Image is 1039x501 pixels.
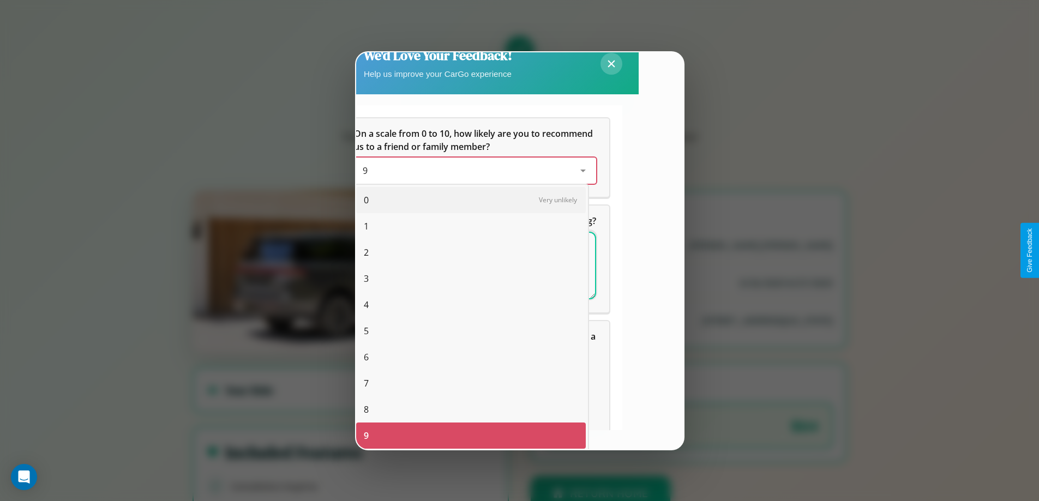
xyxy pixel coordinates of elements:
div: 10 [356,449,586,475]
div: 3 [356,265,586,292]
span: 9 [363,165,368,177]
div: Open Intercom Messenger [11,464,37,490]
div: 4 [356,292,586,318]
div: 6 [356,344,586,370]
span: On a scale from 0 to 10, how likely are you to recommend us to a friend or family member? [354,128,595,153]
span: 8 [364,403,369,416]
div: 7 [356,370,586,396]
div: 1 [356,213,586,239]
span: What can we do to make your experience more satisfying? [354,215,596,227]
div: 9 [356,422,586,449]
div: 8 [356,396,586,422]
div: 5 [356,318,586,344]
span: 9 [364,429,369,442]
div: 2 [356,239,586,265]
span: 5 [364,324,369,337]
div: On a scale from 0 to 10, how likely are you to recommend us to a friend or family member? [341,118,609,197]
span: 7 [364,377,369,390]
span: 1 [364,220,369,233]
span: Which of the following features do you value the most in a vehicle? [354,330,598,355]
span: 3 [364,272,369,285]
span: 4 [364,298,369,311]
h2: We'd Love Your Feedback! [364,46,512,64]
span: 2 [364,246,369,259]
p: Help us improve your CarGo experience [364,67,512,81]
div: Give Feedback [1026,228,1034,273]
span: 6 [364,351,369,364]
div: 0 [356,187,586,213]
div: On a scale from 0 to 10, how likely are you to recommend us to a friend or family member? [354,158,596,184]
span: 0 [364,194,369,207]
h5: On a scale from 0 to 10, how likely are you to recommend us to a friend or family member? [354,127,596,153]
span: Very unlikely [539,195,577,204]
